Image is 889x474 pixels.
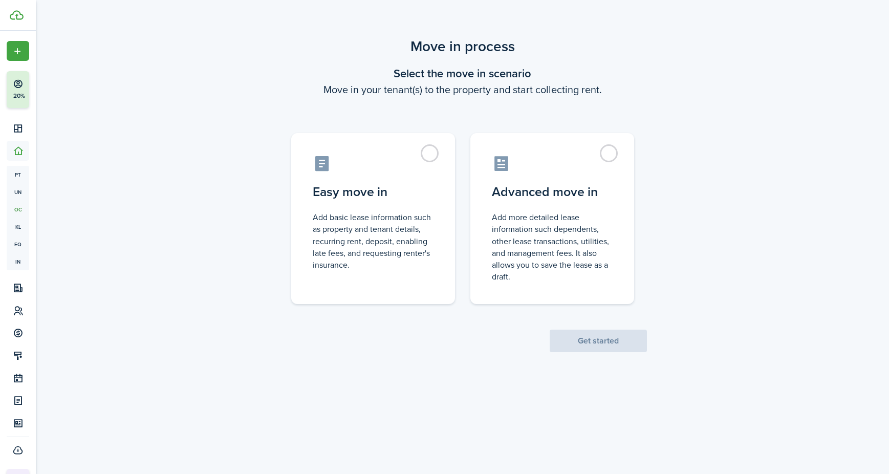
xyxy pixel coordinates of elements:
[278,82,647,97] wizard-step-header-description: Move in your tenant(s) to the property and start collecting rent.
[7,41,29,61] button: Open menu
[7,253,29,270] a: in
[313,211,433,271] control-radio-card-description: Add basic lease information such as property and tenant details, recurring rent, deposit, enablin...
[7,201,29,218] a: oc
[7,166,29,183] a: pt
[7,71,92,108] button: 20%
[313,183,433,201] control-radio-card-title: Easy move in
[7,183,29,201] a: un
[7,218,29,235] a: kl
[13,92,26,100] p: 20%
[7,235,29,253] a: eq
[278,65,647,82] wizard-step-header-title: Select the move in scenario
[10,10,24,20] img: TenantCloud
[492,211,613,283] control-radio-card-description: Add more detailed lease information such dependents, other lease transactions, utilities, and man...
[492,183,613,201] control-radio-card-title: Advanced move in
[278,36,647,57] scenario-title: Move in process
